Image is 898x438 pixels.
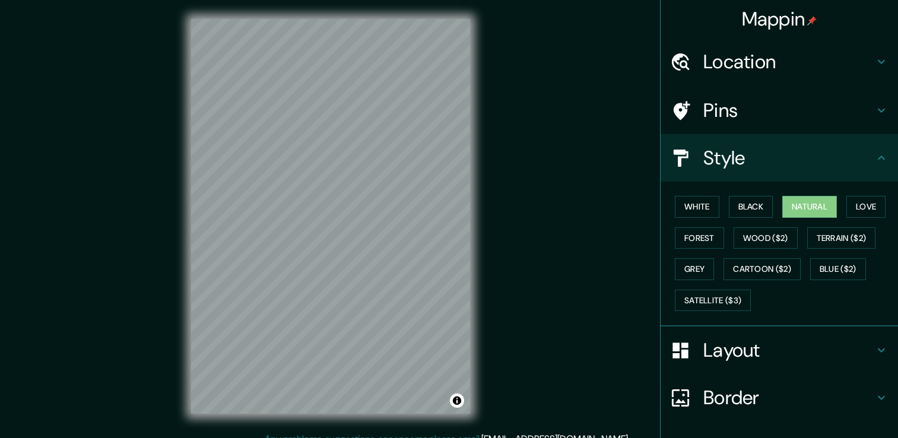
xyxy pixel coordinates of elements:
div: Layout [661,326,898,374]
button: Black [729,196,773,218]
button: Blue ($2) [810,258,866,280]
button: Wood ($2) [734,227,798,249]
div: Location [661,38,898,85]
h4: Border [703,386,874,410]
img: pin-icon.png [807,16,817,26]
iframe: Help widget launcher [792,392,885,425]
h4: Location [703,50,874,74]
button: Natural [782,196,837,218]
div: Style [661,134,898,182]
h4: Layout [703,338,874,362]
div: Pins [661,87,898,134]
canvas: Map [191,19,470,414]
button: White [675,196,719,218]
button: Toggle attribution [450,393,464,408]
button: Satellite ($3) [675,290,751,312]
button: Cartoon ($2) [724,258,801,280]
h4: Style [703,146,874,170]
h4: Mappin [742,7,817,31]
button: Love [846,196,886,218]
button: Grey [675,258,714,280]
button: Terrain ($2) [807,227,876,249]
div: Border [661,374,898,421]
button: Forest [675,227,724,249]
h4: Pins [703,99,874,122]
